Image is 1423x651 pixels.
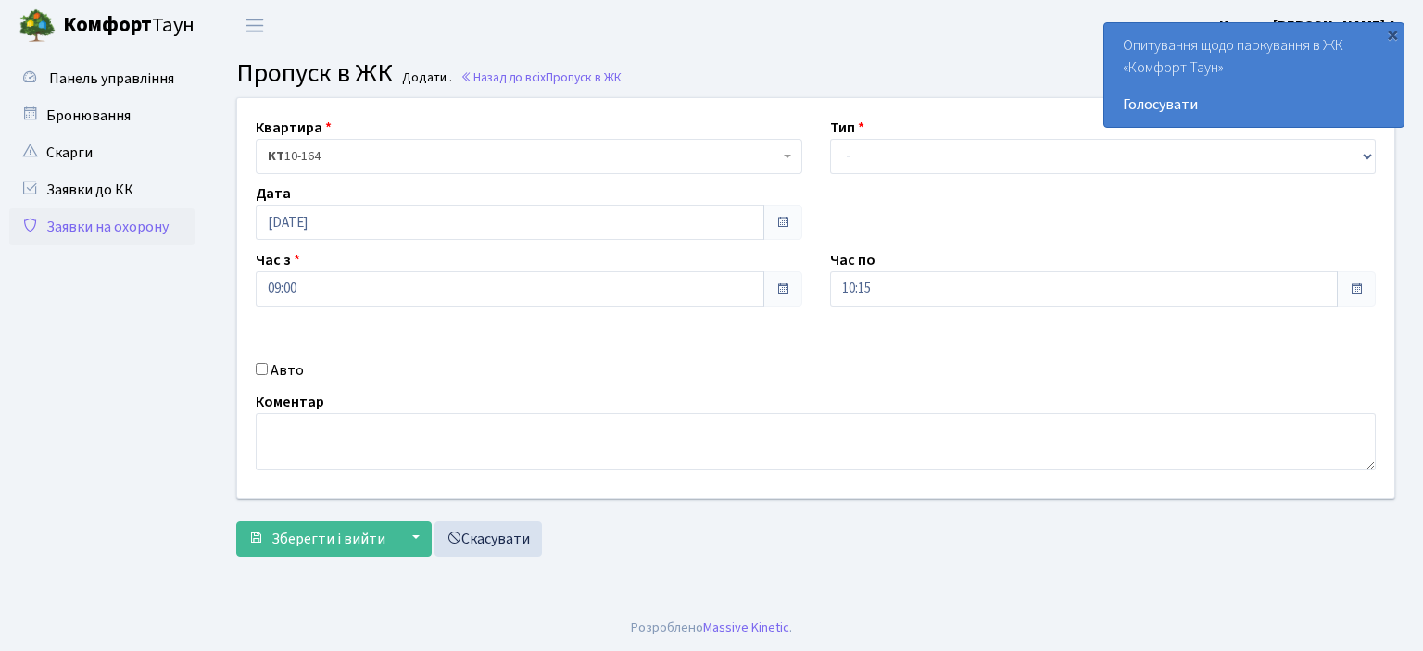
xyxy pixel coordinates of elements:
[268,147,779,166] span: <b>КТ</b>&nbsp;&nbsp;&nbsp;&nbsp;10-164
[256,117,332,139] label: Квартира
[232,10,278,41] button: Переключити навігацію
[631,618,792,638] div: Розроблено .
[398,70,452,86] small: Додати .
[830,249,875,271] label: Час по
[271,359,304,382] label: Авто
[460,69,622,86] a: Назад до всіхПропуск в ЖК
[1104,23,1404,127] div: Опитування щодо паркування в ЖК «Комфорт Таун»
[9,208,195,245] a: Заявки на охорону
[256,139,802,174] span: <b>КТ</b>&nbsp;&nbsp;&nbsp;&nbsp;10-164
[236,521,397,557] button: Зберегти і вийти
[63,10,195,42] span: Таун
[434,521,542,557] a: Скасувати
[9,60,195,97] a: Панель управління
[49,69,174,89] span: Панель управління
[9,171,195,208] a: Заявки до КК
[546,69,622,86] span: Пропуск в ЖК
[1123,94,1385,116] a: Голосувати
[19,7,56,44] img: logo.png
[1219,16,1401,36] b: Цитрус [PERSON_NAME] А.
[256,391,324,413] label: Коментар
[1219,15,1401,37] a: Цитрус [PERSON_NAME] А.
[830,117,864,139] label: Тип
[236,55,393,92] span: Пропуск в ЖК
[63,10,152,40] b: Комфорт
[9,97,195,134] a: Бронювання
[9,134,195,171] a: Скарги
[703,618,789,637] a: Massive Kinetic
[268,147,284,166] b: КТ
[256,182,291,205] label: Дата
[1383,25,1402,44] div: ×
[271,529,385,549] span: Зберегти і вийти
[256,249,300,271] label: Час з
